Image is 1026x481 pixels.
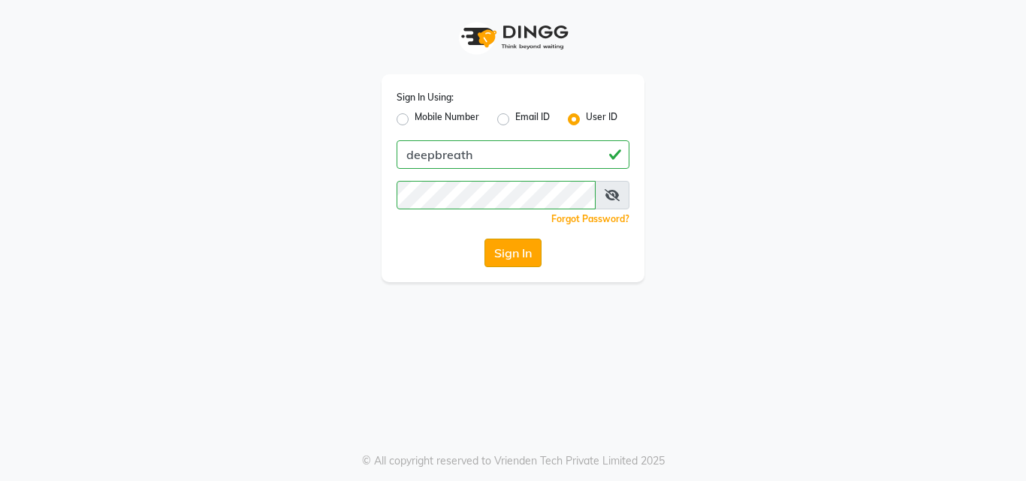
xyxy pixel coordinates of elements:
label: Email ID [515,110,550,128]
input: Username [397,140,629,169]
label: User ID [586,110,617,128]
a: Forgot Password? [551,213,629,224]
label: Mobile Number [415,110,479,128]
button: Sign In [484,239,542,267]
img: logo1.svg [453,15,573,59]
label: Sign In Using: [397,91,454,104]
input: Username [397,181,596,209]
